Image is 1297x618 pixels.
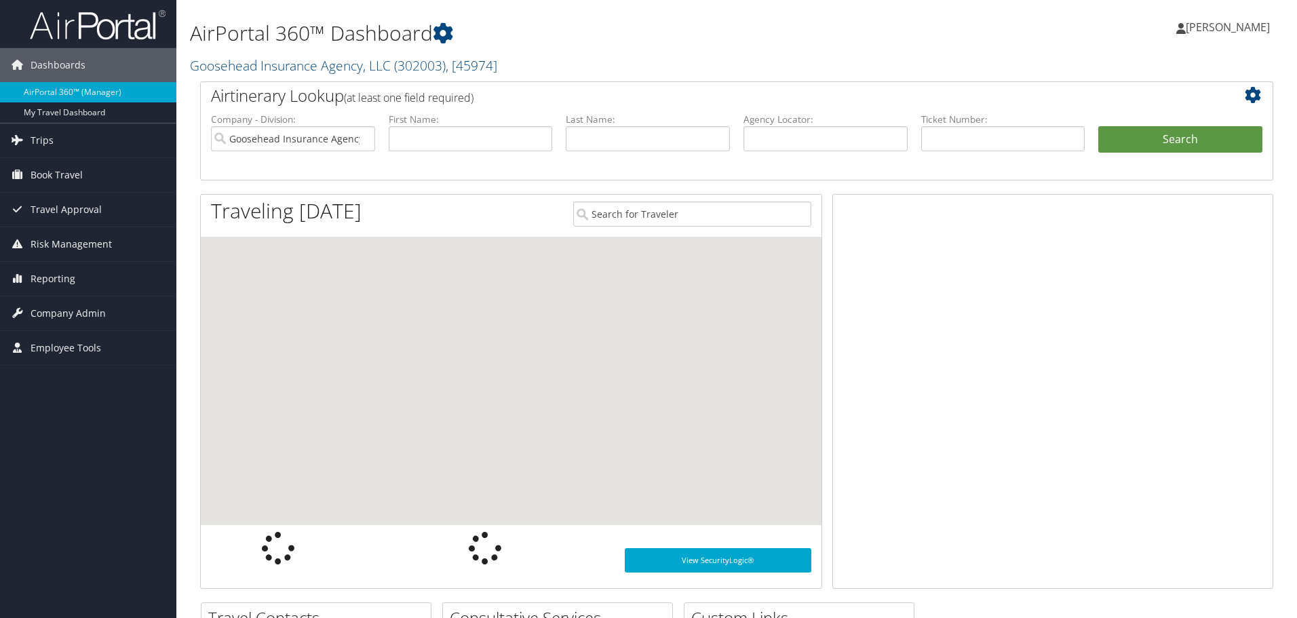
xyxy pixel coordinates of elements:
a: Goosehead Insurance Agency, LLC [190,56,497,75]
label: Agency Locator: [743,113,908,126]
label: First Name: [389,113,553,126]
span: ( 302003 ) [394,56,446,75]
a: [PERSON_NAME] [1176,7,1283,47]
h1: AirPortal 360™ Dashboard [190,19,919,47]
span: Employee Tools [31,331,101,365]
span: Dashboards [31,48,85,82]
span: (at least one field required) [344,90,473,105]
label: Ticket Number: [921,113,1085,126]
span: Book Travel [31,158,83,192]
img: airportal-logo.png [30,9,166,41]
label: Company - Division: [211,113,375,126]
span: Travel Approval [31,193,102,227]
span: Risk Management [31,227,112,261]
span: Trips [31,123,54,157]
span: Reporting [31,262,75,296]
span: , [ 45974 ] [446,56,497,75]
span: [PERSON_NAME] [1186,20,1270,35]
label: Last Name: [566,113,730,126]
input: Search for Traveler [573,201,811,227]
a: View SecurityLogic® [625,548,811,573]
span: Company Admin [31,296,106,330]
button: Search [1098,126,1262,153]
h2: Airtinerary Lookup [211,84,1173,107]
h1: Traveling [DATE] [211,197,362,225]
